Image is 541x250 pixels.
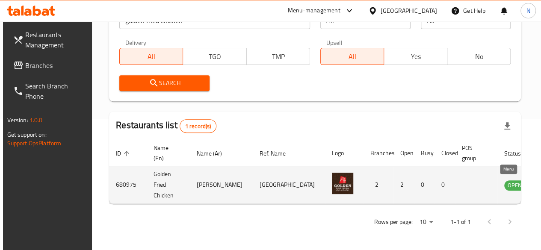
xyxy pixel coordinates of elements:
[186,50,243,63] span: TGO
[190,166,253,204] td: [PERSON_NAME]
[325,140,364,166] th: Logo
[147,166,190,204] td: Golden Fried Chicken
[109,166,147,204] td: 680975
[504,148,532,159] span: Status
[253,166,325,204] td: [GEOGRAPHIC_DATA]
[326,39,342,45] label: Upsell
[332,173,353,194] img: Golden Fried Chicken
[447,48,511,65] button: No
[6,55,93,76] a: Branches
[414,166,435,204] td: 0
[183,48,246,65] button: TGO
[7,138,62,149] a: Support.OpsPlatform
[526,6,530,15] span: N
[288,6,340,16] div: Menu-management
[414,140,435,166] th: Busy
[25,29,86,50] span: Restaurants Management
[393,166,414,204] td: 2
[123,50,180,63] span: All
[364,166,393,204] td: 2
[387,50,444,63] span: Yes
[504,180,525,191] div: OPEN
[7,115,28,126] span: Version:
[197,148,233,159] span: Name (Ar)
[125,39,147,45] label: Delivery
[450,217,470,227] p: 1-1 of 1
[180,119,217,133] div: Total records count
[25,81,86,101] span: Search Branch Phone
[25,60,86,71] span: Branches
[435,140,455,166] th: Closed
[497,116,517,136] div: Export file
[250,50,307,63] span: TMP
[119,48,183,65] button: All
[393,140,414,166] th: Open
[435,166,455,204] td: 0
[324,50,381,63] span: All
[374,217,412,227] p: Rows per page:
[116,148,132,159] span: ID
[126,78,203,88] span: Search
[260,148,297,159] span: Ref. Name
[6,24,93,55] a: Restaurants Management
[364,140,393,166] th: Branches
[6,76,93,106] a: Search Branch Phone
[320,48,384,65] button: All
[462,143,487,163] span: POS group
[451,50,507,63] span: No
[30,115,43,126] span: 1.0.0
[154,143,180,163] span: Name (En)
[7,129,47,140] span: Get support on:
[246,48,310,65] button: TMP
[116,119,216,133] h2: Restaurants list
[381,6,437,15] div: [GEOGRAPHIC_DATA]
[119,75,210,91] button: Search
[384,48,447,65] button: Yes
[504,180,525,190] span: OPEN
[416,216,436,229] div: Rows per page:
[180,122,216,130] span: 1 record(s)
